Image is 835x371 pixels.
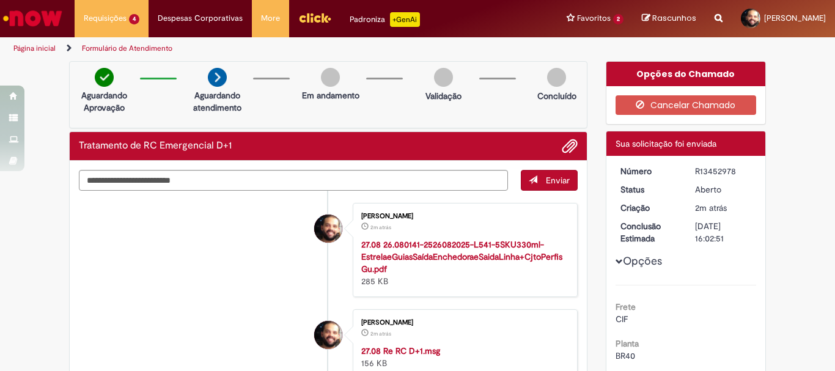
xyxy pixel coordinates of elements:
[314,215,342,243] div: Mateus Montella Da Silveira
[79,141,232,152] h2: Tratamento de RC Emergencial D+1 Histórico de tíquete
[613,14,623,24] span: 2
[611,220,686,244] dt: Conclusão Estimada
[695,183,752,196] div: Aberto
[361,319,565,326] div: [PERSON_NAME]
[370,330,391,337] span: 2m atrás
[547,68,566,87] img: img-circle-grey.png
[158,12,243,24] span: Despesas Corporativas
[361,239,562,274] a: 27.08 26.080141-2526082025-L541-5SKU330ml-EstrelaeGuiasSaídaEnchedoraeSaidaLinha+CjtoPerfisGu.pdf
[616,350,635,361] span: BR40
[84,12,127,24] span: Requisições
[82,43,172,53] a: Formulário de Atendimento
[321,68,340,87] img: img-circle-grey.png
[611,202,686,214] dt: Criação
[302,89,359,101] p: Em andamento
[9,37,548,60] ul: Trilhas de página
[642,13,696,24] a: Rascunhos
[611,165,686,177] dt: Número
[764,13,826,23] span: [PERSON_NAME]
[361,345,565,369] div: 156 KB
[390,12,420,27] p: +GenAi
[616,338,639,349] b: Planta
[370,224,391,231] span: 2m atrás
[616,314,628,325] span: CIF
[361,213,565,220] div: [PERSON_NAME]
[611,183,686,196] dt: Status
[350,12,420,27] div: Padroniza
[95,68,114,87] img: check-circle-green.png
[616,95,757,115] button: Cancelar Chamado
[521,170,578,191] button: Enviar
[361,238,565,287] div: 285 KB
[695,202,727,213] span: 2m atrás
[606,62,766,86] div: Opções do Chamado
[129,14,139,24] span: 4
[695,220,752,244] div: [DATE] 16:02:51
[1,6,64,31] img: ServiceNow
[546,175,570,186] span: Enviar
[616,301,636,312] b: Frete
[562,138,578,154] button: Adicionar anexos
[261,12,280,24] span: More
[314,321,342,349] div: Mateus Montella Da Silveira
[13,43,56,53] a: Página inicial
[298,9,331,27] img: click_logo_yellow_360x200.png
[425,90,462,102] p: Validação
[370,330,391,337] time: 27/08/2025 15:02:37
[695,165,752,177] div: R13452978
[75,89,134,114] p: Aguardando Aprovação
[79,170,508,191] textarea: Digite sua mensagem aqui...
[652,12,696,24] span: Rascunhos
[537,90,576,102] p: Concluído
[188,89,247,114] p: Aguardando atendimento
[208,68,227,87] img: arrow-next.png
[695,202,752,214] div: 27/08/2025 15:02:48
[370,224,391,231] time: 27/08/2025 15:02:37
[434,68,453,87] img: img-circle-grey.png
[361,345,440,356] a: 27.08 Re RC D+1.msg
[616,138,716,149] span: Sua solicitação foi enviada
[577,12,611,24] span: Favoritos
